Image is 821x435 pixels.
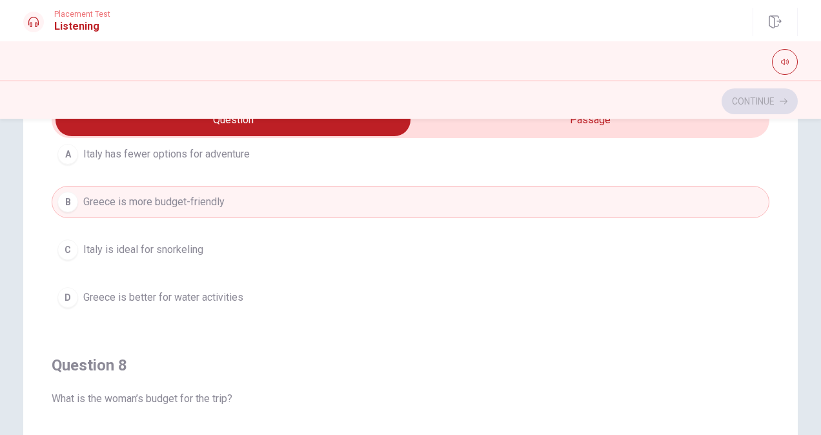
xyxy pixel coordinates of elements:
div: B [57,192,78,212]
span: Placement Test [54,10,110,19]
h1: Listening [54,19,110,34]
div: D [57,287,78,308]
span: Italy has fewer options for adventure [83,147,250,162]
button: CItaly is ideal for snorkeling [52,234,769,266]
span: Greece is more budget-friendly [83,194,225,210]
div: A [57,144,78,165]
span: Greece is better for water activities [83,290,243,305]
button: AItaly has fewer options for adventure [52,138,769,170]
span: Italy is ideal for snorkeling [83,242,203,258]
button: DGreece is better for water activities [52,281,769,314]
div: C [57,239,78,260]
h4: Question 8 [52,355,769,376]
button: BGreece is more budget-friendly [52,186,769,218]
span: What is the woman’s budget for the trip? [52,391,769,407]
